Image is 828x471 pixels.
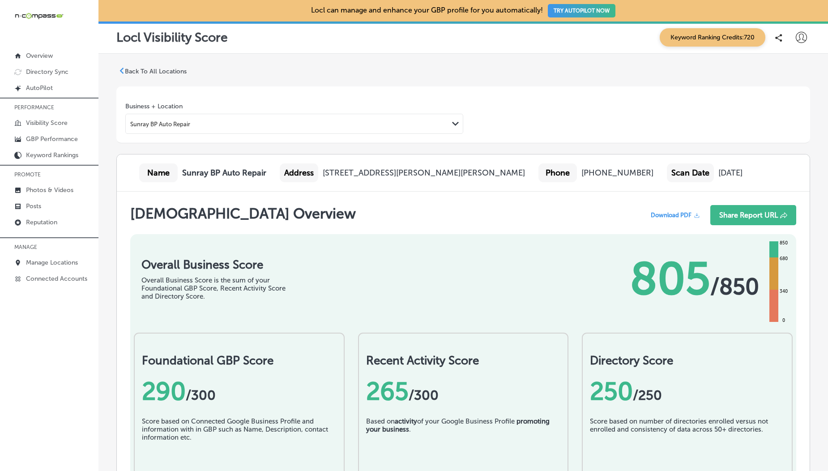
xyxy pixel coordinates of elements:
[366,417,550,433] b: promoting your business
[778,288,790,295] div: 340
[26,202,41,210] p: Posts
[633,387,662,403] span: /250
[660,28,765,47] span: Keyword Ranking Credits: 720
[26,151,78,159] p: Keyword Rankings
[142,417,337,462] div: Score based on Connected Google Business Profile and information with in GBP such as Name, Descri...
[323,168,525,178] div: [STREET_ADDRESS][PERSON_NAME][PERSON_NAME]
[590,377,785,406] div: 250
[26,68,68,76] p: Directory Sync
[395,417,417,425] b: activity
[630,252,710,306] span: 805
[141,258,298,272] h1: Overall Business Score
[590,354,785,368] h2: Directory Score
[548,4,615,17] button: TRY AUTOPILOT NOW
[366,377,561,406] div: 265
[125,103,183,110] label: Business + Location
[26,84,53,92] p: AutoPilot
[651,212,691,218] span: Download PDF
[116,30,228,45] p: Locl Visibility Score
[280,163,318,182] div: Address
[778,255,790,262] div: 680
[718,168,743,178] div: [DATE]
[125,68,187,75] p: Back To All Locations
[781,317,787,324] div: 0
[26,52,53,60] p: Overview
[710,273,759,300] span: / 850
[26,186,73,194] p: Photos & Videos
[581,168,653,178] div: [PHONE_NUMBER]
[14,12,64,20] img: 660ab0bf-5cc7-4cb8-ba1c-48b5ae0f18e60NCTV_CLogo_TV_Black_-500x88.png
[141,276,298,300] div: Overall Business Score is the sum of your Foundational GBP Score, Recent Activity Score and Direc...
[778,240,790,247] div: 850
[409,387,439,403] span: /300
[26,119,68,127] p: Visibility Score
[130,205,356,230] h1: [DEMOGRAPHIC_DATA] Overview
[366,417,561,462] div: Based on of your Google Business Profile .
[590,417,785,462] div: Score based on number of directories enrolled versus not enrolled and consistency of data across ...
[139,163,178,182] div: Name
[130,120,190,127] div: Sunray BP Auto Repair
[26,218,57,226] p: Reputation
[186,387,216,403] span: / 300
[142,377,337,406] div: 290
[26,275,87,283] p: Connected Accounts
[182,168,266,178] b: Sunray BP Auto Repair
[26,259,78,266] p: Manage Locations
[667,163,714,182] div: Scan Date
[142,354,337,368] h2: Foundational GBP Score
[366,354,561,368] h2: Recent Activity Score
[710,205,796,225] button: Share Report URL
[538,163,577,182] div: Phone
[26,135,78,143] p: GBP Performance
